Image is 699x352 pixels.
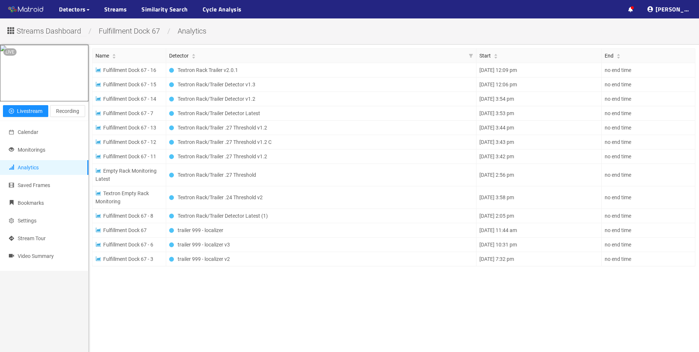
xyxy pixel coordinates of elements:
[605,80,631,89] span: no end time
[605,66,631,74] span: no end time
[95,125,156,131] span: Fulfillment Dock 67 - 13
[178,171,256,179] span: Textron Rack/Trailer .27 Threshold
[605,212,631,220] span: no end time
[95,241,101,247] span: area-chart
[178,241,233,249] span: trailer 999 - localizer v3
[479,124,514,132] span: [DATE] 3:44 pm
[95,153,101,159] span: area-chart
[469,54,473,58] span: filter
[192,53,196,57] span: caret-up
[18,253,54,259] span: Video Summary
[7,4,44,15] img: Matroid logo
[87,27,93,35] span: /
[479,109,514,117] span: [DATE] 3:53 pm
[56,107,79,115] span: Recording
[605,152,631,161] span: no end time
[95,256,101,262] span: area-chart
[605,193,631,201] span: no end time
[605,109,631,117] span: no end time
[178,138,272,146] span: Textron Rack/Trailer .27 Threshold v1.2 C
[18,200,44,206] span: Bookmarks
[178,212,268,220] span: Textron Rack/Trailer Detector Latest (1)
[178,124,267,132] span: Textron Rack/Trailer .27 Threshold v1.2
[18,147,45,153] span: Monitorings
[479,212,514,220] span: [DATE] 2:05 pm
[95,67,101,73] span: area-chart
[95,190,101,196] span: area-chart
[95,190,149,204] span: Textron Empty Rack Monitoring
[169,52,189,60] span: Detector
[95,124,101,130] span: area-chart
[95,139,101,145] span: area-chart
[95,153,156,159] span: Fulfillment Dock 67 - 11
[95,168,157,182] span: Empty Rack Monitoring Latest
[178,80,255,89] span: Textron Rack/Trailer Detector v1.3
[95,81,101,87] span: area-chart
[178,226,233,234] span: trailer 999 - localizer
[112,53,116,57] span: caret-up
[479,80,517,89] span: [DATE] 12:06 pm
[95,227,101,233] span: area-chart
[9,108,14,114] span: play-circle
[17,107,42,115] span: Livestream
[18,129,38,135] span: Calendar
[95,110,101,116] span: area-chart
[605,52,614,60] span: End
[605,124,631,132] span: no end time
[0,45,6,101] img: 68ee48ef7d7d739aefaf161b_full.jpg
[95,82,156,87] span: Fulfillment Dock 67 - 15
[479,255,514,263] span: [DATE] 7:32 pm
[112,56,116,60] span: caret-down
[178,95,255,103] span: Textron Rack/Trailer Detector v1.2
[466,49,476,63] span: filter
[192,56,196,60] span: caret-down
[605,226,631,234] span: no end time
[95,110,153,116] span: Fulfillment Dock 67 - 7
[95,96,101,101] span: area-chart
[18,165,39,170] span: Analytics
[6,24,87,36] button: Streams Dashboard
[479,193,514,201] span: [DATE] 3:58 pm
[50,105,85,117] button: Recording
[17,25,81,37] span: Streams Dashboard
[178,66,238,74] span: Textron Rack Trailer v2.0.1
[18,218,36,224] span: Settings
[178,109,260,117] span: Textron Rack/Trailer Detector Latest
[494,53,498,57] span: caret-up
[605,255,631,263] span: no end time
[9,130,14,135] span: calendar
[479,138,514,146] span: [DATE] 3:43 pm
[95,96,156,102] span: Fulfillment Dock 67 - 14
[3,105,48,117] button: play-circleLivestream
[95,213,101,218] span: area-chart
[616,56,621,60] span: caret-down
[165,27,172,35] span: /
[616,53,621,57] span: caret-up
[141,5,188,14] a: Similarity Search
[178,255,233,263] span: trailer 999 - localizer v2
[95,242,153,248] span: Fulfillment Dock 67 - 6
[95,52,109,60] span: Name
[605,171,631,179] span: no end time
[18,182,50,188] span: Saved Frames
[95,227,147,233] span: Fulfillment Dock 67
[178,193,263,201] span: Textron Rack/Trailer .24 Threshold v2
[605,241,631,249] span: no end time
[95,256,153,262] span: Fulfillment Dock 67 - 3
[479,95,514,103] span: [DATE] 3:54 pm
[605,138,631,146] span: no end time
[95,168,101,173] span: area-chart
[95,67,156,73] span: Fulfillment Dock 67 - 16
[203,5,242,14] a: Cycle Analysis
[93,27,165,35] span: Fulfillment Dock 67
[178,152,267,161] span: Textron Rack/Trailer .27 Threshold v1.2
[605,95,631,103] span: no end time
[479,152,514,161] span: [DATE] 3:42 pm
[479,52,491,60] span: Start
[479,241,517,249] span: [DATE] 10:31 pm
[59,5,86,14] span: Detectors
[479,226,517,234] span: [DATE] 11:44 am
[95,139,156,145] span: Fulfillment Dock 67 - 12
[479,66,517,74] span: [DATE] 12:09 pm
[95,213,153,219] span: Fulfillment Dock 67 - 8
